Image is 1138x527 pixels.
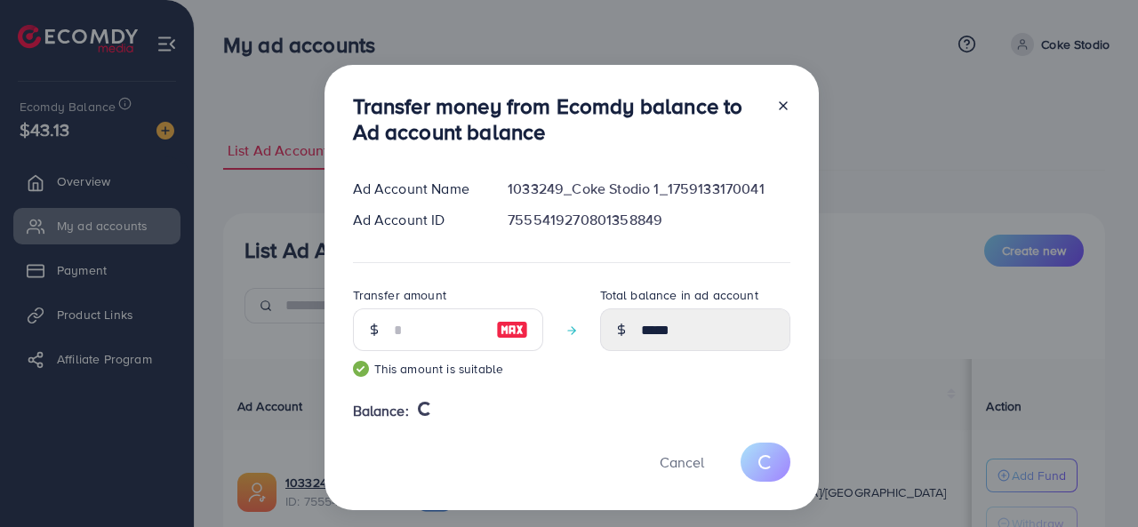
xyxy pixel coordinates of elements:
span: Cancel [660,452,704,472]
img: guide [353,361,369,377]
iframe: Chat [1062,447,1125,514]
div: Ad Account ID [339,210,494,230]
div: 7555419270801358849 [493,210,804,230]
label: Total balance in ad account [600,286,758,304]
label: Transfer amount [353,286,446,304]
button: Cancel [637,443,726,481]
div: 1033249_Coke Stodio 1_1759133170041 [493,179,804,199]
h3: Transfer money from Ecomdy balance to Ad account balance [353,93,762,145]
small: This amount is suitable [353,360,543,378]
div: Ad Account Name [339,179,494,199]
img: image [496,319,528,340]
span: Balance: [353,401,409,421]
